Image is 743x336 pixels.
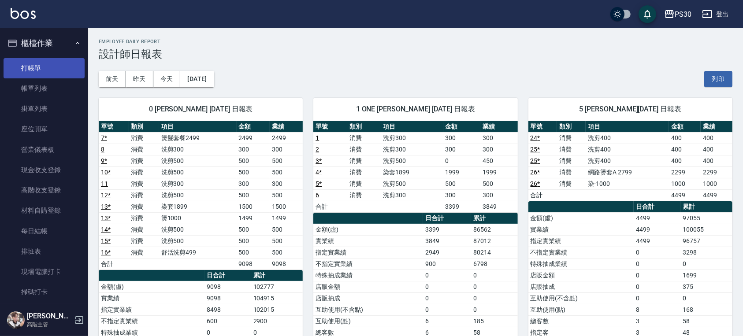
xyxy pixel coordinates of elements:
[381,121,443,133] th: 項目
[443,189,481,201] td: 300
[586,166,669,178] td: 網路燙套A 2799
[701,121,732,133] th: 業績
[237,212,270,224] td: 1499
[680,212,732,224] td: 97055
[313,224,423,235] td: 金額(虛)
[316,192,319,199] a: 6
[669,144,701,155] td: 400
[270,132,303,144] td: 2499
[129,166,159,178] td: 消費
[99,281,204,292] td: 金額(虛)
[129,212,159,224] td: 消費
[680,270,732,281] td: 1699
[159,144,237,155] td: 洗剪300
[634,270,680,281] td: 0
[680,281,732,292] td: 375
[316,134,319,141] a: 1
[4,119,85,139] a: 座位開單
[159,201,237,212] td: 染套1899
[4,32,85,55] button: 櫃檯作業
[528,292,634,304] td: 互助使用(不含點)
[680,201,732,213] th: 累計
[586,121,669,133] th: 項目
[251,315,303,327] td: 2900
[675,9,691,20] div: PS30
[204,304,251,315] td: 8498
[237,144,270,155] td: 300
[270,121,303,133] th: 業績
[129,155,159,166] td: 消費
[381,166,443,178] td: 染套1899
[480,178,518,189] td: 500
[270,258,303,270] td: 9098
[480,144,518,155] td: 300
[204,292,251,304] td: 9098
[109,105,292,114] span: 0 [PERSON_NAME] [DATE] 日報表
[423,235,472,247] td: 3849
[471,315,517,327] td: 185
[159,132,237,144] td: 燙髮套餐2499
[680,292,732,304] td: 0
[313,270,423,281] td: 特殊抽成業績
[347,166,381,178] td: 消費
[423,247,472,258] td: 2949
[381,178,443,189] td: 洗剪500
[159,121,237,133] th: 項目
[680,304,732,315] td: 168
[347,189,381,201] td: 消費
[204,270,251,281] th: 日合計
[557,121,586,133] th: 類別
[680,258,732,270] td: 0
[4,140,85,160] a: 營業儀表板
[557,155,586,166] td: 消費
[528,247,634,258] td: 不指定實業績
[99,315,204,327] td: 不指定實業績
[237,258,270,270] td: 9098
[270,178,303,189] td: 300
[586,132,669,144] td: 洗剪400
[539,105,722,114] span: 5 [PERSON_NAME][DATE] 日報表
[471,213,517,224] th: 累計
[237,178,270,189] td: 300
[528,224,634,235] td: 實業績
[528,235,634,247] td: 指定實業績
[423,270,472,281] td: 0
[4,160,85,180] a: 現金收支登錄
[4,282,85,302] a: 掃碼打卡
[381,189,443,201] td: 洗剪300
[129,144,159,155] td: 消費
[270,155,303,166] td: 500
[480,132,518,144] td: 300
[634,304,680,315] td: 8
[701,166,732,178] td: 2299
[528,121,557,133] th: 單號
[698,6,732,22] button: 登出
[528,315,634,327] td: 總客數
[634,258,680,270] td: 0
[204,315,251,327] td: 600
[313,121,517,213] table: a dense table
[634,201,680,213] th: 日合計
[4,241,85,262] a: 排班表
[237,201,270,212] td: 1500
[237,155,270,166] td: 500
[586,178,669,189] td: 染-1000
[634,315,680,327] td: 3
[634,235,680,247] td: 4499
[634,212,680,224] td: 4499
[99,292,204,304] td: 實業績
[99,71,126,87] button: 前天
[129,247,159,258] td: 消費
[313,258,423,270] td: 不指定實業績
[669,189,701,201] td: 4499
[27,321,72,329] p: 高階主管
[129,178,159,189] td: 消費
[159,212,237,224] td: 燙1000
[471,235,517,247] td: 87012
[480,166,518,178] td: 1999
[669,121,701,133] th: 金額
[639,5,656,23] button: save
[270,144,303,155] td: 300
[237,132,270,144] td: 2499
[557,178,586,189] td: 消費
